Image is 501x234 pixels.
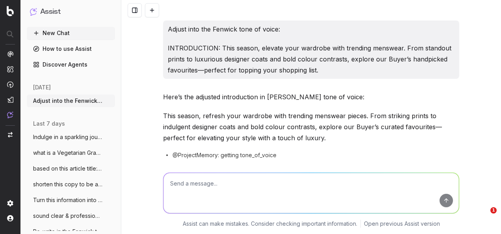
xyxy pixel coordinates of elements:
span: sound clear & professional: Hi [PERSON_NAME], [33,212,102,220]
a: Open previous Assist version [364,220,440,228]
button: Adjust into the Fenwick tone of voice: [27,95,115,107]
img: Assist [30,8,37,15]
button: sound clear & professional: Hi [PERSON_NAME], [27,210,115,222]
p: Adjust into the Fenwick tone of voice: [168,24,455,35]
button: Turn this information into event copy wr [27,194,115,206]
a: Discover Agents [27,58,115,71]
span: what is a Vegetarian Graze Cup? [33,149,102,157]
p: INTRODUCTION: This season, elevate your wardrobe with trending menswear. From standout prints to ... [168,43,455,76]
span: shorten this copy to be approriate for a [33,180,102,188]
p: Assist can make mistakes. Consider checking important information. [183,220,357,228]
span: @ProjectMemory: getting tone_of_voice [173,151,276,159]
span: Turn this information into event copy wr [33,196,102,204]
p: Here’s the adjusted introduction in [PERSON_NAME] tone of voice: [163,91,459,102]
img: Intelligence [7,66,13,72]
span: based on this article title: 12 weekends [33,165,102,173]
button: shorten this copy to be approriate for a [27,178,115,191]
iframe: Intercom live chat [474,207,493,226]
img: Analytics [7,51,13,57]
img: Setting [7,200,13,206]
span: Adjust into the Fenwick tone of voice: [33,97,102,105]
span: [DATE] [33,84,51,91]
h1: Assist [40,6,61,17]
span: last 7 days [33,120,65,128]
img: Switch project [8,132,13,137]
img: Botify logo [7,6,14,16]
img: Assist [7,111,13,118]
img: My account [7,215,13,221]
button: Indulge in a sparkling journey with Grem [27,131,115,143]
span: Indulge in a sparkling journey with Grem [33,133,102,141]
button: Assist [30,6,112,17]
img: Activation [7,81,13,88]
button: what is a Vegetarian Graze Cup? [27,147,115,159]
img: Studio [7,97,13,103]
a: How to use Assist [27,43,115,55]
p: This season, refresh your wardrobe with trending menswear pieces. From striking prints to indulge... [163,110,459,143]
button: based on this article title: 12 weekends [27,162,115,175]
span: 1 [490,207,497,214]
button: New Chat [27,27,115,39]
